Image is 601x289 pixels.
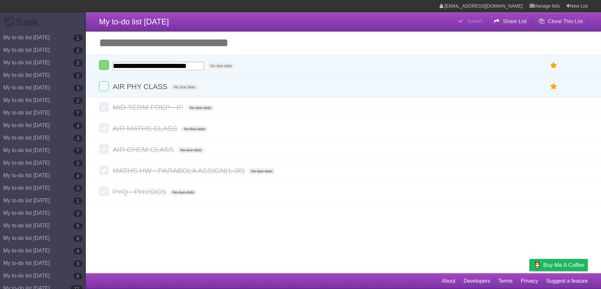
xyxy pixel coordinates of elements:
[467,18,482,24] b: Saved
[442,275,455,287] a: About
[113,124,179,133] span: AIR MATHS CLASS
[543,259,584,271] span: Buy me a coffee
[170,189,197,195] span: No due date
[73,47,83,54] b: 2
[99,165,109,175] label: Done
[99,17,169,26] span: My to-do list [DATE]
[113,145,176,154] span: AIR CHEM CLASS
[73,135,83,142] b: 3
[73,185,83,192] b: 3
[73,273,83,279] b: 6
[73,122,83,129] b: 4
[521,275,538,287] a: Privacy
[99,144,109,154] label: Done
[99,186,109,196] label: Done
[113,103,185,112] span: MID TERM PREP - IP
[113,82,169,91] span: AIR PHY CLASS
[187,105,214,111] span: No due date
[498,275,513,287] a: Terms
[248,168,275,174] span: No due date
[181,126,208,132] span: No due date
[73,235,83,242] b: 6
[73,110,83,116] b: 7
[73,97,83,104] b: 2
[533,259,542,271] img: Buy me a coffee
[99,123,109,133] label: Done
[548,18,583,24] b: Clone This List
[73,72,83,79] b: 2
[503,18,527,24] b: Share List
[73,35,83,41] b: 1
[171,84,198,90] span: No due date
[113,167,246,175] span: MATHS HW - PARABOLA ASSIGN(1-30)
[99,81,109,91] label: Done
[113,188,168,196] span: PYQ - PHYSICS
[73,223,83,229] b: 5
[208,63,234,69] span: No due date
[548,60,560,71] label: Star task
[548,81,560,92] label: Star task
[463,275,490,287] a: Developers
[488,16,532,27] button: Share List
[73,248,83,254] b: 4
[73,173,83,179] b: 4
[73,198,83,204] b: 1
[533,16,588,27] button: Clone This List
[178,147,204,153] span: No due date
[73,85,83,91] b: 3
[73,210,83,217] b: 3
[99,102,109,112] label: Done
[529,259,588,271] a: Buy me a coffee
[546,275,588,287] a: Suggest a feature
[3,16,43,28] div: Flask
[73,147,83,154] b: 7
[99,60,109,70] label: Done
[73,160,83,167] b: 2
[73,260,83,267] b: 3
[73,60,83,66] b: 3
